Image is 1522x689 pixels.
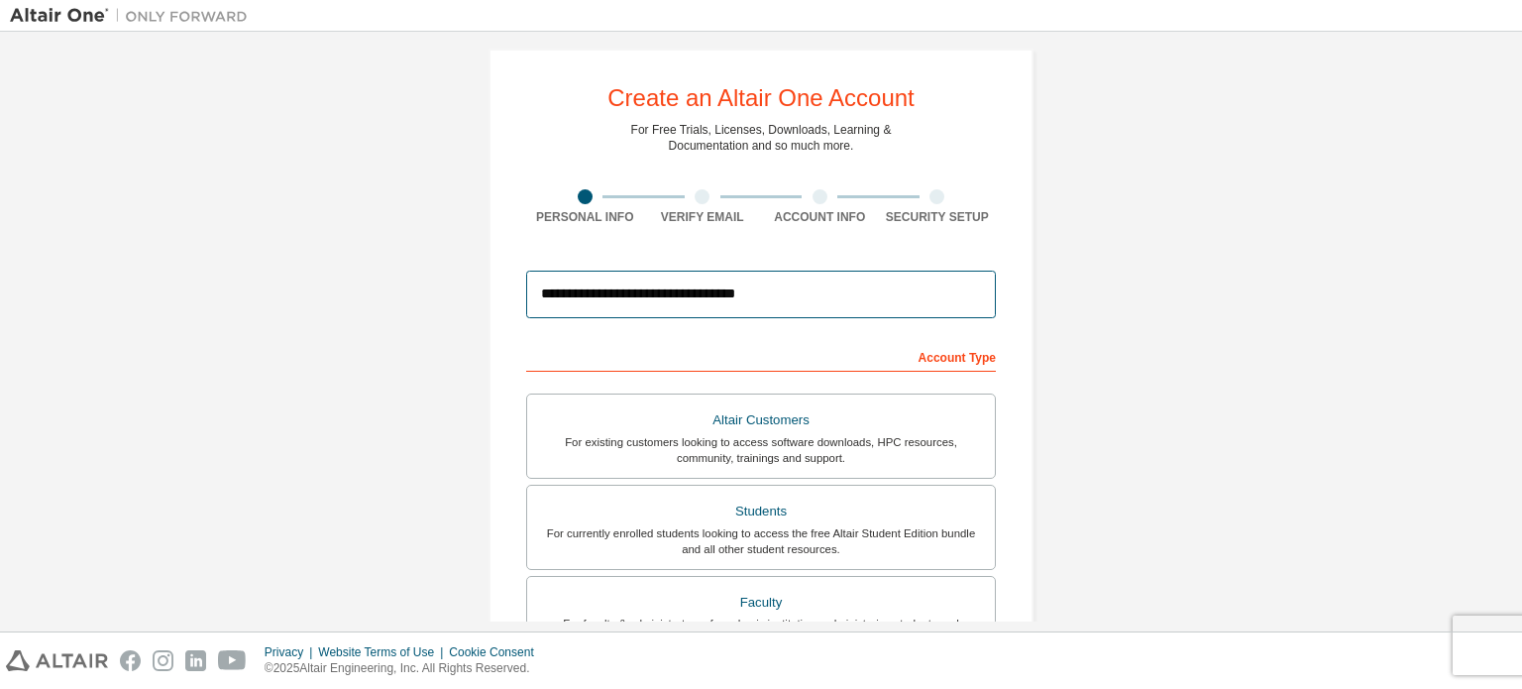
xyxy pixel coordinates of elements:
div: Website Terms of Use [318,644,449,660]
div: For Free Trials, Licenses, Downloads, Learning & Documentation and so much more. [631,122,892,154]
div: Security Setup [879,209,997,225]
div: Privacy [265,644,318,660]
img: facebook.svg [120,650,141,671]
div: Altair Customers [539,406,983,434]
div: For faculty & administrators of academic institutions administering students and accessing softwa... [539,616,983,647]
img: youtube.svg [218,650,247,671]
img: linkedin.svg [185,650,206,671]
div: Account Type [526,340,996,372]
div: For existing customers looking to access software downloads, HPC resources, community, trainings ... [539,434,983,466]
div: Account Info [761,209,879,225]
div: For currently enrolled students looking to access the free Altair Student Edition bundle and all ... [539,525,983,557]
div: Verify Email [644,209,762,225]
div: Faculty [539,589,983,617]
p: © 2025 Altair Engineering, Inc. All Rights Reserved. [265,660,546,677]
div: Cookie Consent [449,644,545,660]
div: Personal Info [526,209,644,225]
img: altair_logo.svg [6,650,108,671]
div: Create an Altair One Account [607,86,915,110]
div: Students [539,498,983,525]
img: Altair One [10,6,258,26]
img: instagram.svg [153,650,173,671]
